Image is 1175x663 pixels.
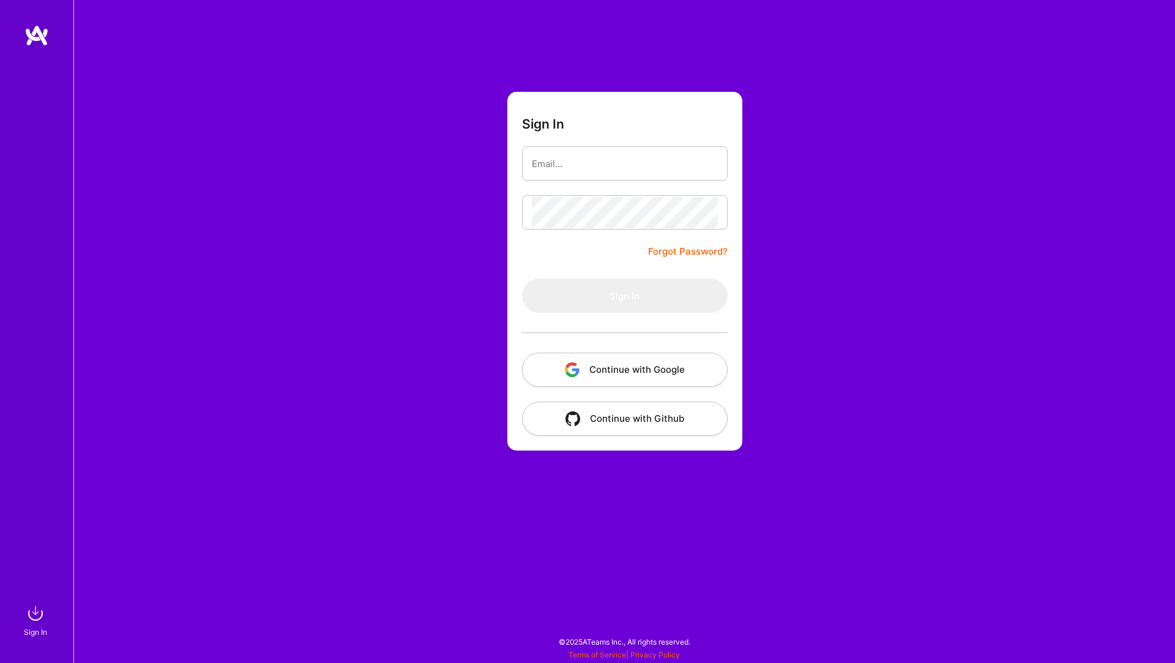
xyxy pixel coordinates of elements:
button: Sign In [522,279,728,313]
input: Email... [532,148,718,179]
button: Continue with Github [522,402,728,436]
img: icon [565,362,580,377]
a: Forgot Password? [648,244,728,259]
a: sign inSign In [26,601,48,639]
h3: Sign In [522,116,564,132]
img: sign in [23,601,48,626]
img: logo [24,24,49,47]
a: Privacy Policy [630,650,680,659]
div: Sign In [24,626,47,639]
a: Terms of Service [569,650,626,659]
img: icon [565,411,580,426]
span: | [569,650,680,659]
div: © 2025 ATeams Inc., All rights reserved. [73,626,1175,657]
button: Continue with Google [522,353,728,387]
